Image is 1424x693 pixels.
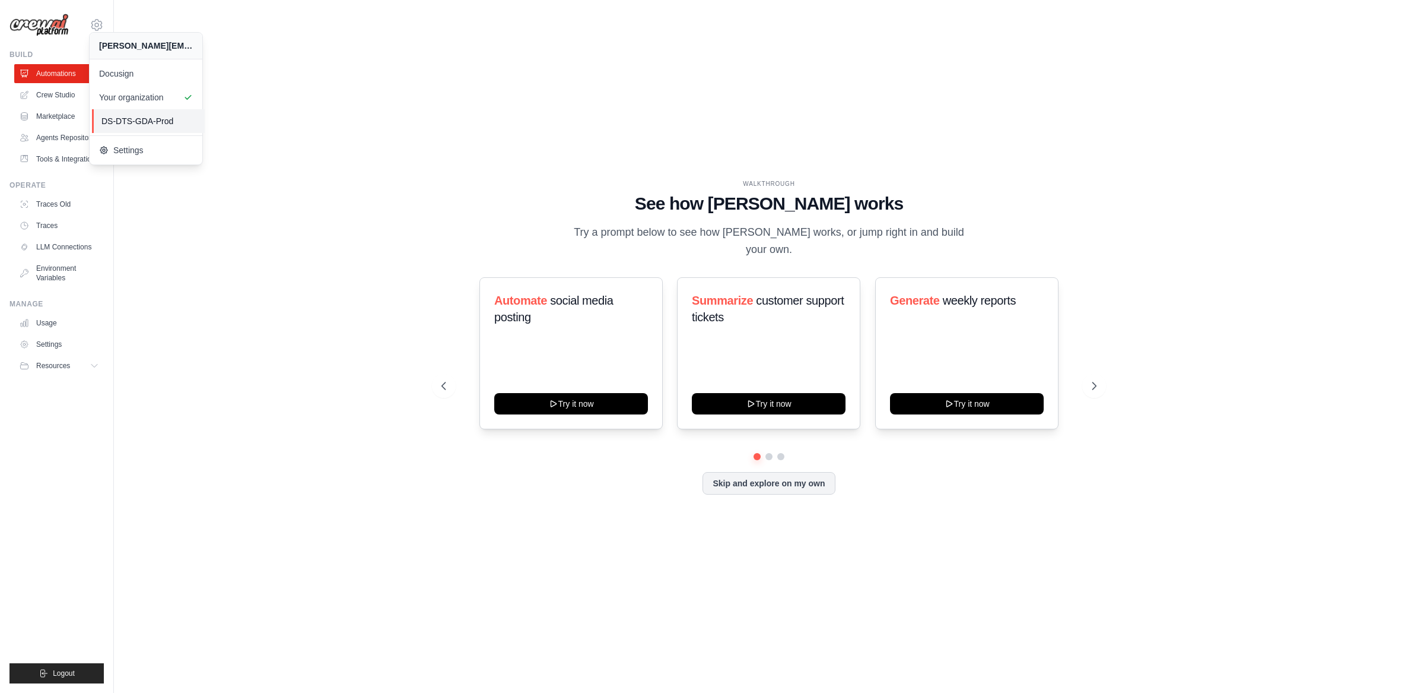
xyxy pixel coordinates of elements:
span: Logout [53,669,75,678]
span: social media posting [494,294,614,324]
a: Your organization [90,86,202,109]
a: Marketplace [14,107,104,126]
a: Traces [14,216,104,235]
iframe: Chat Widget [1365,636,1424,693]
a: Environment Variables [14,259,104,287]
a: Settings [14,335,104,354]
a: Automations [14,64,104,83]
span: Resources [36,361,70,371]
a: DS-DTS-GDA-Prod [92,109,205,133]
a: Traces Old [14,195,104,214]
div: Build [9,50,104,59]
a: Crew Studio [14,86,104,105]
span: Generate [890,294,940,307]
span: DS-DTS-GDA-Prod [101,115,195,127]
button: Try it now [494,393,648,414]
span: Automate [494,294,547,307]
button: Resources [14,356,104,375]
span: Your organization [99,91,193,103]
span: Summarize [692,294,753,307]
button: Skip and explore on my own [703,472,835,495]
a: Usage [14,314,104,333]
p: Try a prompt below to see how [PERSON_NAME] works, or jump right in and build your own. [570,224,968,259]
div: [PERSON_NAME][EMAIL_ADDRESS][PERSON_NAME][DOMAIN_NAME] [99,40,193,52]
span: Docusign [99,68,193,80]
a: Docusign [90,62,202,86]
div: Manage [9,299,104,309]
a: Settings [90,138,202,162]
div: WALKTHROUGH [441,179,1096,188]
span: customer support tickets [692,294,844,324]
div: Operate [9,181,104,190]
a: LLM Connections [14,238,104,257]
a: Tools & Integrations [14,150,104,169]
button: Try it now [890,393,1044,414]
span: weekly reports [942,294,1015,307]
span: Settings [99,144,193,156]
a: Agents Repository [14,128,104,147]
button: Try it now [692,393,846,414]
button: Logout [9,663,104,683]
h1: See how [PERSON_NAME] works [441,193,1096,214]
img: Logo [9,14,69,37]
